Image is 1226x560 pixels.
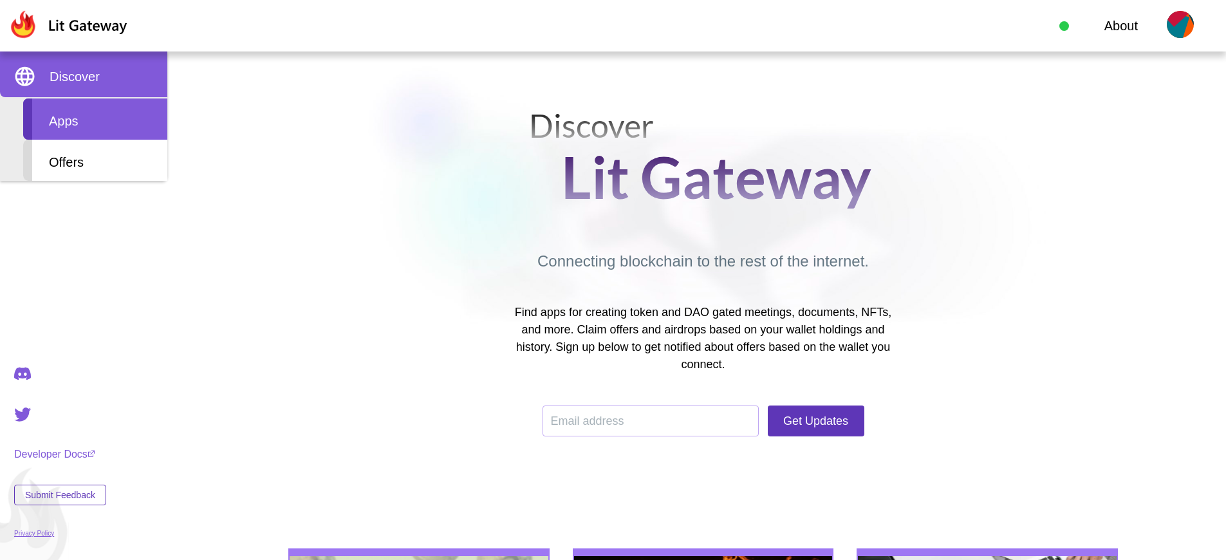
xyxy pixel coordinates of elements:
a: Privacy Policy [14,530,106,537]
h3: Discover [529,109,871,142]
a: About [1104,16,1138,35]
img: Lit Gateway Logo [8,10,127,39]
p: Connecting blockchain to the rest of the internet. [537,250,869,273]
span: Discover [50,67,100,86]
div: Offers [23,140,167,181]
input: Email address [551,406,750,436]
button: Get Updates [768,406,864,436]
h2: Lit Gateway [561,142,871,211]
div: Apps [23,98,167,140]
button: Submit Feedback [14,485,106,505]
a: Developer Docs [14,449,106,460]
p: Find apps for creating token and DAO gated meetings, documents, NFTs, and more. Claim offers and ... [506,304,901,373]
